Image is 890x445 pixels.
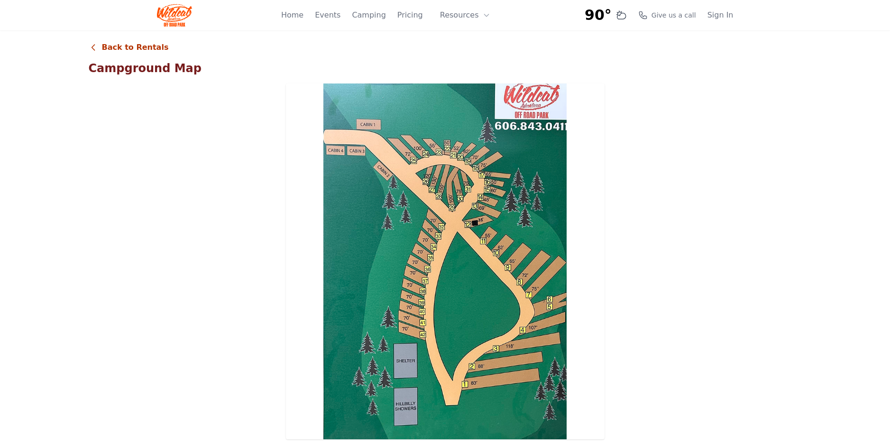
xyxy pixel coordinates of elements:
[651,10,696,20] span: Give us a call
[157,4,193,27] img: Wildcat Logo
[434,6,496,25] button: Resources
[315,9,340,21] a: Events
[286,83,605,439] img: Campground Map
[397,9,423,21] a: Pricing
[89,42,169,53] a: Back to Rentals
[352,9,385,21] a: Camping
[281,9,303,21] a: Home
[585,7,612,24] span: 90°
[89,61,802,76] h1: Campground Map
[707,9,734,21] a: Sign In
[638,10,696,20] a: Give us a call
